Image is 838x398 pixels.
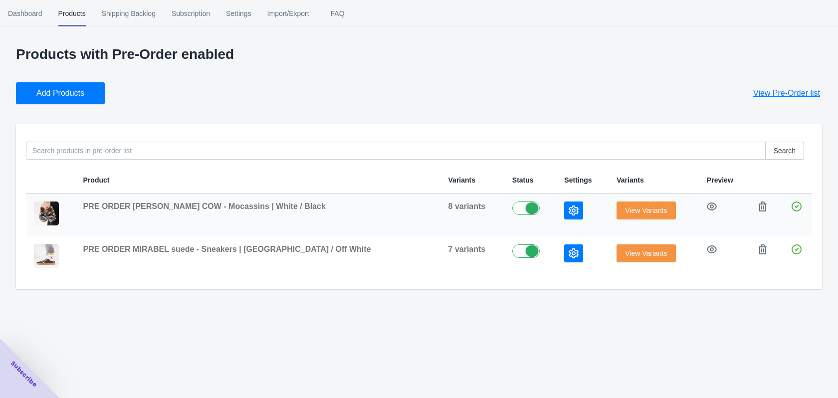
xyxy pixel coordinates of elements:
span: Subscribe [9,359,39,389]
span: Preview [707,176,733,184]
span: Search [774,147,796,155]
span: Shipping Backlog [102,0,156,26]
span: 7 variants [448,245,486,253]
span: Products [58,0,86,26]
span: FAQ [325,0,350,26]
span: Product [83,176,110,184]
button: Search [765,142,804,160]
img: Banner_webshop_mobiel_70_cd7a18b9-3049-4d2a-9b32-9478312aa67e.png [34,201,59,225]
span: Variants [617,176,643,184]
span: Settings [226,0,251,26]
span: Subscription [172,0,210,26]
input: Search products in pre-order list [26,142,766,160]
span: View Pre-Order list [753,88,820,98]
span: PRE ORDER MIRABEL suede - Sneakers | [GEOGRAPHIC_DATA] / Off White [83,245,371,253]
span: Variants [448,176,475,184]
span: 8 variants [448,202,486,210]
span: Status [512,176,534,184]
button: Add Products [16,82,105,104]
img: MIRABEL_B11548-01_BORDEAUX_OFF_WHITE_3_ce6a3dba-c613-43d7-acb7-7091f5fa331c.jpg [34,244,59,268]
button: View Pre-Order list [741,82,832,104]
span: Dashboard [8,0,42,26]
span: View Variants [625,206,667,214]
span: Import/Export [267,0,309,26]
p: Products with Pre-Order enabled [16,46,822,62]
button: View Variants [617,244,675,262]
span: Add Products [36,88,84,98]
button: View Variants [617,201,675,219]
span: Settings [564,176,592,184]
span: View Variants [625,249,667,257]
span: PRE ORDER [PERSON_NAME] COW - Mocassins | White / Black [83,202,326,210]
